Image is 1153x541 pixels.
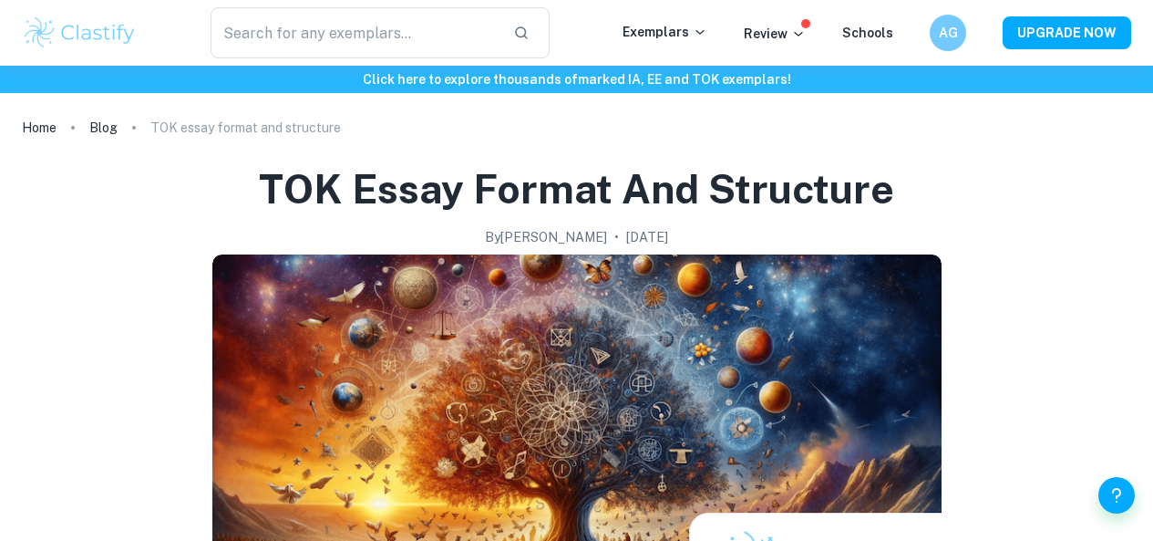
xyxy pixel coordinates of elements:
[930,15,966,51] button: AG
[259,162,894,216] h1: TOK essay format and structure
[938,23,959,43] h6: AG
[4,69,1149,89] h6: Click here to explore thousands of marked IA, EE and TOK exemplars !
[1003,16,1131,49] button: UPGRADE NOW
[485,227,607,247] h2: By [PERSON_NAME]
[626,227,668,247] h2: [DATE]
[623,22,707,42] p: Exemplars
[744,24,806,44] p: Review
[211,7,499,58] input: Search for any exemplars...
[150,118,341,138] p: TOK essay format and structure
[1098,477,1135,514] button: Help and Feedback
[614,227,619,247] p: •
[89,115,118,140] a: Blog
[22,15,138,51] img: Clastify logo
[842,26,893,40] a: Schools
[22,115,57,140] a: Home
